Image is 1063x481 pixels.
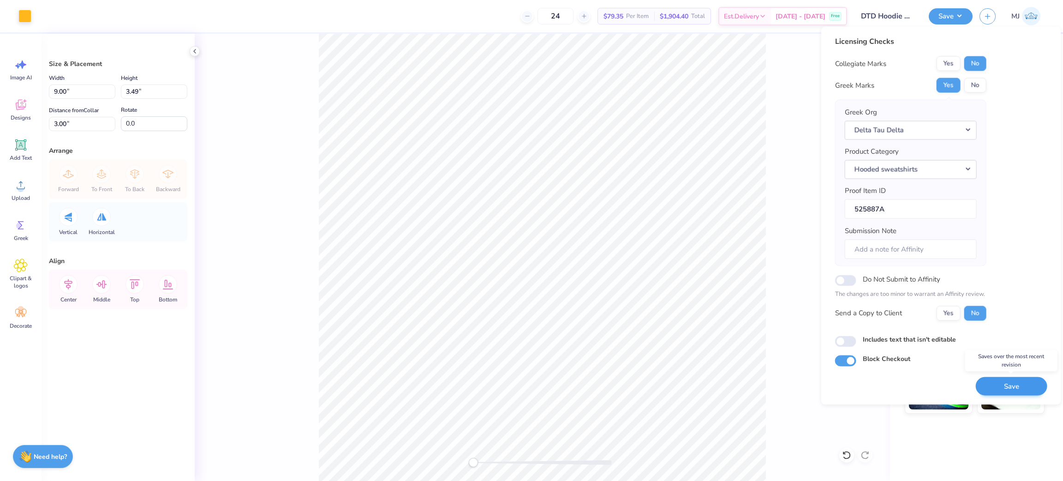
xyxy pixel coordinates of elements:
[835,58,886,69] div: Collegiate Marks
[93,296,110,303] span: Middle
[863,273,940,285] label: Do Not Submit to Affinity
[835,80,874,90] div: Greek Marks
[6,275,36,289] span: Clipart & logos
[845,239,977,259] input: Add a note for Affinity
[776,12,825,21] span: [DATE] - [DATE]
[845,186,886,196] label: Proof Item ID
[121,104,137,115] label: Rotate
[964,56,986,71] button: No
[724,12,759,21] span: Est. Delivery
[854,7,922,25] input: Untitled Design
[121,72,137,84] label: Height
[60,296,77,303] span: Center
[626,12,649,21] span: Per Item
[964,78,986,93] button: No
[469,458,478,467] div: Accessibility label
[603,12,623,21] span: $79.35
[937,56,961,71] button: Yes
[1011,11,1020,22] span: MJ
[12,194,30,202] span: Upload
[89,228,115,236] span: Horizontal
[845,120,977,139] button: Delta Tau Delta
[929,8,973,24] button: Save
[49,256,187,266] div: Align
[845,160,977,179] button: Hooded sweatshirts
[11,114,31,121] span: Designs
[845,226,896,236] label: Submission Note
[831,13,840,19] span: Free
[159,296,177,303] span: Bottom
[835,308,902,319] div: Send a Copy to Client
[976,377,1047,396] button: Save
[1022,7,1040,25] img: Mark Joshua Mullasgo
[10,322,32,330] span: Decorate
[537,8,573,24] input: – –
[937,306,961,320] button: Yes
[835,36,986,47] div: Licensing Checks
[49,146,187,156] div: Arrange
[845,146,899,157] label: Product Category
[49,72,65,84] label: Width
[835,290,986,299] p: The changes are too minor to warrant an Affinity review.
[14,234,28,242] span: Greek
[1007,7,1045,25] a: MJ
[34,452,67,461] strong: Need help?
[863,354,910,363] label: Block Checkout
[691,12,705,21] span: Total
[937,78,961,93] button: Yes
[59,228,78,236] span: Vertical
[845,107,877,118] label: Greek Org
[10,74,32,81] span: Image AI
[130,296,139,303] span: Top
[863,334,956,344] label: Includes text that isn't editable
[49,59,187,69] div: Size & Placement
[964,306,986,320] button: No
[660,12,688,21] span: $1,904.40
[965,350,1057,371] div: Saves over the most recent revision
[49,105,99,116] label: Distance from Collar
[10,154,32,162] span: Add Text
